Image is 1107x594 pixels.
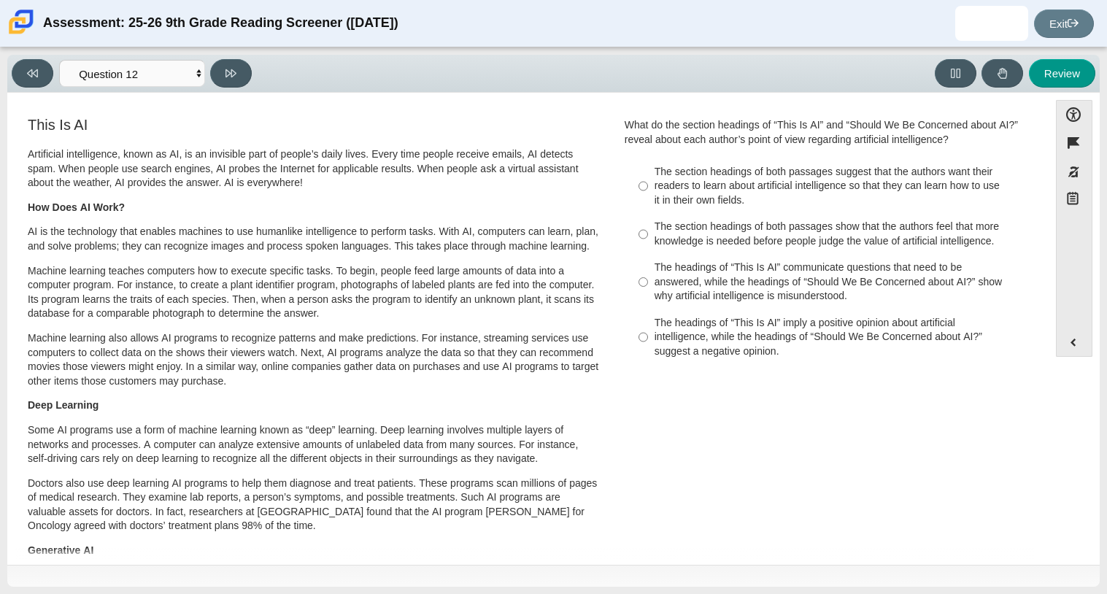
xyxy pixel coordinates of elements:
p: Doctors also use deep learning AI programs to help them diagnose and treat patients. These progra... [28,477,601,533]
button: Raise Your Hand [981,59,1023,88]
b: Deep Learning [28,398,99,412]
p: Some AI programs use a form of machine learning known as “deep” learning. Deep learning involves ... [28,423,601,466]
div: The section headings of both passages show that the authors feel that more knowledge is needed be... [655,220,1023,248]
p: Machine learning also allows AI programs to recognize patterns and make predictions. For instance... [28,331,601,388]
div: The section headings of both passages suggest that the authors want their readers to learn about ... [655,165,1023,208]
div: What do the section headings of “This Is AI” and “Should We Be Concerned about AI?” reveal about ... [625,118,1030,147]
button: Notepad [1056,186,1092,216]
a: Carmen School of Science & Technology [6,27,36,39]
a: Exit [1034,9,1094,38]
div: The headings of “This Is AI” imply a positive opinion about artificial intelligence, while the he... [655,316,1023,359]
div: The headings of “This Is AI” communicate questions that need to be answered, while the headings o... [655,261,1023,304]
button: Open Accessibility Menu [1056,100,1092,128]
p: Machine learning teaches computers how to execute specific tasks. To begin, people feed large amo... [28,264,601,321]
button: Flag item [1056,128,1092,157]
img: ameiah.wolford.9d3ug5 [980,12,1003,35]
b: How Does AI Work? [28,201,125,214]
button: Expand menu. Displays the button labels. [1057,328,1092,356]
div: Assessment: 25-26 9th Grade Reading Screener ([DATE]) [43,6,398,41]
button: Review [1029,59,1095,88]
h3: This Is AI [28,117,601,133]
div: Assessment items [15,100,1041,559]
p: AI is the technology that enables machines to use humanlike intelligence to perform tasks. With A... [28,225,601,253]
b: Generative AI [28,544,93,557]
button: Toggle response masking [1056,158,1092,186]
p: Artificial intelligence, known as AI, is an invisible part of people’s daily lives. Every time pe... [28,147,601,190]
img: Carmen School of Science & Technology [6,7,36,37]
